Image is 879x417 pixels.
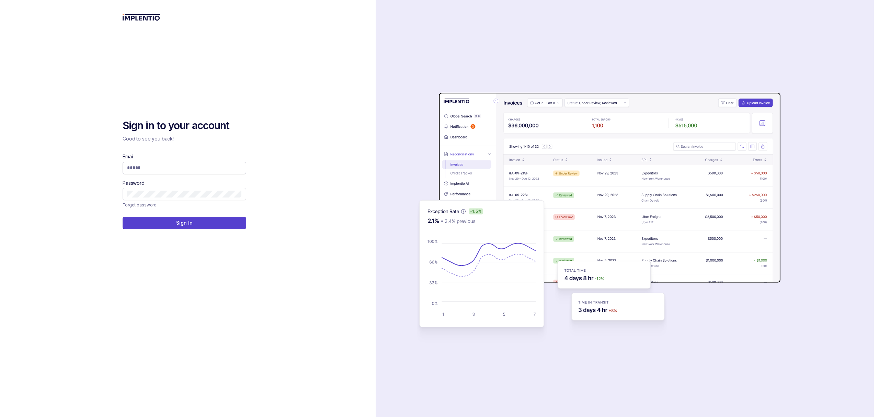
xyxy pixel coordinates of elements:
p: Good to see you back! [123,135,246,142]
img: signin-background.svg [395,71,783,346]
button: Sign In [123,217,246,229]
a: Link Forgot password [123,202,157,208]
p: Sign In [176,219,192,226]
label: Email [123,153,134,160]
img: logo [123,14,160,21]
h2: Sign in to your account [123,119,246,133]
label: Password [123,180,145,187]
p: Forgot password [123,202,157,208]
